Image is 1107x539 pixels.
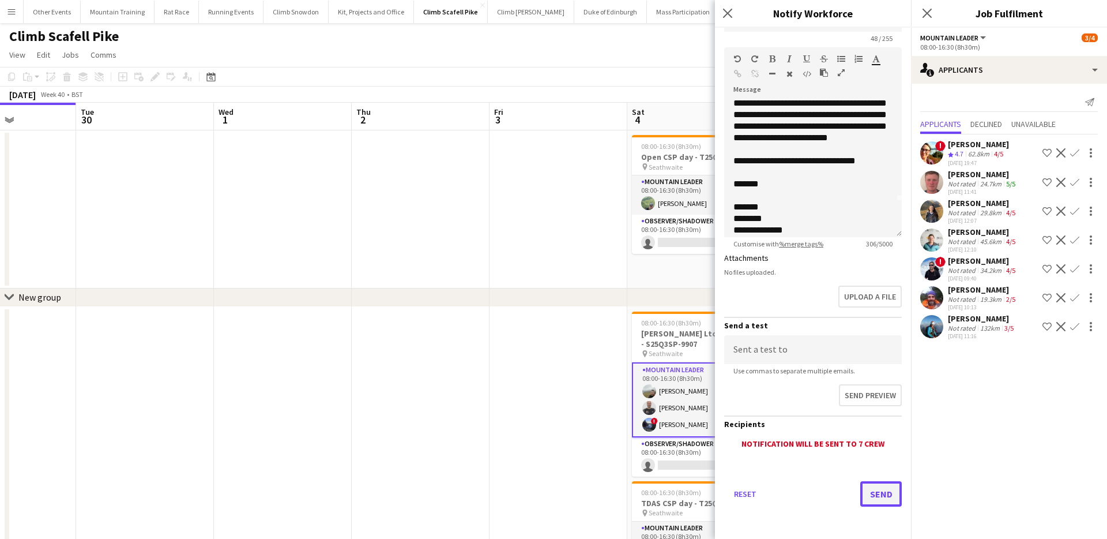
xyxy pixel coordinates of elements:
div: [PERSON_NAME] [948,285,1018,295]
span: ! [935,257,946,267]
app-card-role: Observer/Shadower0/108:00-16:30 (8h30m) [632,437,761,477]
div: [PERSON_NAME] [948,139,1009,149]
button: Bold [768,54,776,63]
span: ! [935,141,946,151]
span: Jobs [62,50,79,60]
app-skills-label: 4/5 [1006,266,1015,275]
div: [DATE] 11:16 [948,332,1016,340]
div: 45.6km [978,237,1004,246]
button: Mass Participation [647,1,720,23]
app-card-role: Mountain Leader3/308:00-16:30 (8h30m)[PERSON_NAME][PERSON_NAME]![PERSON_NAME] [632,362,761,437]
span: Thu [356,107,371,117]
span: Seathwaite [649,349,683,358]
div: 132km [978,324,1002,332]
a: Edit [32,47,55,62]
span: 2 [355,113,371,126]
div: Applicants [911,56,1107,84]
button: Fullscreen [837,68,845,77]
app-skills-label: 4/5 [1006,237,1015,246]
app-job-card: 08:00-16:30 (8h30m)3/4[PERSON_NAME] Ltd CSP day - S25Q3SP-9907 Seathwaite2 RolesMountain Leader3/... [632,312,761,477]
div: [DATE] [9,89,36,100]
button: Mountain Leader [920,33,988,42]
button: Paste as plain text [820,68,828,77]
button: Reset [724,481,766,507]
span: ! [651,418,658,425]
span: 48 / 255 [861,34,902,43]
span: Use commas to separate multiple emails. [724,366,864,375]
span: 4.7 [955,149,963,158]
button: Clear Formatting [785,69,793,78]
h3: TDAS CSP day - T25Q3SP-9526 [632,498,761,508]
span: Mountain Leader [920,33,978,42]
div: 34.2km [978,266,1004,275]
label: Attachments [724,253,769,263]
div: [DATE] 11:41 [948,188,1018,196]
span: 08:00-16:30 (8h30m) [641,488,701,497]
span: Customise with [724,239,833,248]
a: %merge tags% [779,239,823,248]
button: Upload a file [838,286,902,308]
div: 19.3km [978,295,1004,304]
button: Redo [751,54,759,63]
span: Applicants [920,120,961,128]
app-skills-label: 4/5 [1006,208,1015,217]
button: Underline [803,54,811,63]
div: [PERSON_NAME] [948,313,1016,324]
button: Rat Race [155,1,199,23]
div: 24.7km [978,179,1004,188]
span: 4 [630,113,645,126]
button: Undo [733,54,741,63]
h3: Send a test [724,320,902,331]
span: 3/4 [1082,33,1098,42]
h3: Open CSP day - T25Q3SP-8978 [632,152,761,162]
h3: Job Fulfilment [911,6,1107,21]
span: 3 [492,113,503,126]
div: Not rated [948,237,978,246]
span: 30 [79,113,94,126]
app-skills-label: 5/5 [1006,179,1015,188]
span: Edit [37,50,50,60]
div: Not rated [948,208,978,217]
span: Comms [91,50,116,60]
span: Declined [970,120,1002,128]
button: Mountain Training [81,1,155,23]
div: [PERSON_NAME] [948,256,1018,266]
div: [DATE] 09:40 [948,275,1018,282]
button: Unordered List [837,54,845,63]
button: Ordered List [854,54,863,63]
h3: Notify Workforce [715,6,911,21]
button: Strikethrough [820,54,828,63]
button: Italic [785,54,793,63]
button: Send preview [839,384,902,406]
h1: Climb Scafell Pike [9,28,119,45]
button: Climb Scafell Pike [414,1,488,23]
div: Notification will be sent to 7 crew [724,439,902,449]
div: No files uploaded. [724,268,902,276]
span: 08:00-16:30 (8h30m) [641,319,701,327]
app-skills-label: 2/5 [1006,295,1015,304]
h3: [PERSON_NAME] Ltd CSP day - S25Q3SP-9907 [632,328,761,349]
span: Sat [632,107,645,117]
div: Not rated [948,179,978,188]
span: Tue [81,107,94,117]
span: Wed [219,107,234,117]
div: 62.8km [966,149,992,159]
a: Comms [86,47,121,62]
button: Climb Snowdon [263,1,329,23]
span: Seathwaite [649,163,683,171]
button: Kit, Projects and Office [329,1,414,23]
div: 29.8km [978,208,1004,217]
div: [PERSON_NAME] [948,227,1018,237]
div: [PERSON_NAME] [948,169,1018,179]
button: Climb [PERSON_NAME] [488,1,574,23]
span: View [9,50,25,60]
div: BST [71,90,83,99]
div: 08:00-16:30 (8h30m) [920,43,1098,51]
button: Horizontal Line [768,69,776,78]
h3: Recipients [724,419,902,429]
div: [DATE] 12:10 [948,246,1018,253]
app-skills-label: 4/5 [994,149,1003,158]
a: Jobs [57,47,84,62]
div: Not rated [948,266,978,275]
